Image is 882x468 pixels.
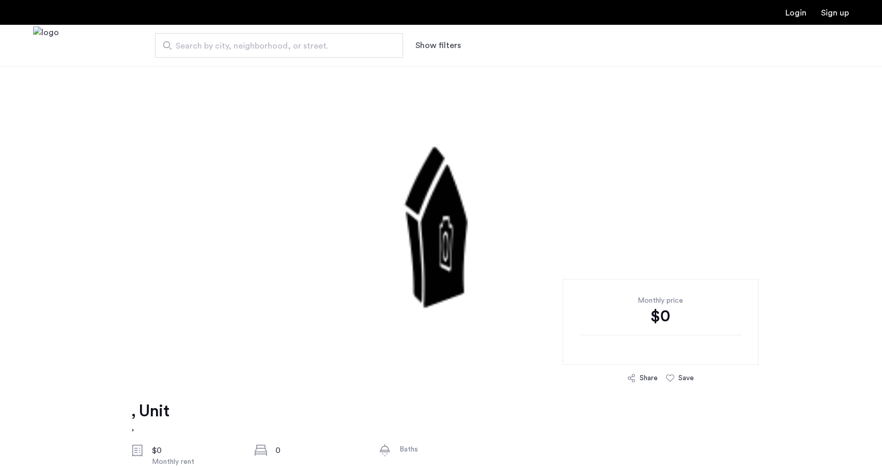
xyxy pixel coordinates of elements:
[275,444,362,457] div: 0
[131,401,169,434] a: , Unit,
[640,373,658,383] div: Share
[415,39,461,52] button: Show or hide filters
[159,66,723,376] img: 2.gif
[131,401,169,422] h1: , Unit
[155,33,403,58] input: Apartment Search
[821,9,849,17] a: Registration
[33,26,59,65] a: Cazamio Logo
[785,9,807,17] a: Login
[678,373,694,383] div: Save
[152,457,239,467] div: Monthly rent
[176,40,374,52] span: Search by city, neighborhood, or street.
[33,26,59,65] img: logo
[152,444,239,457] div: $0
[579,295,742,306] div: Monthly price
[579,306,742,326] div: $0
[399,444,486,455] div: Baths
[131,422,169,434] h2: ,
